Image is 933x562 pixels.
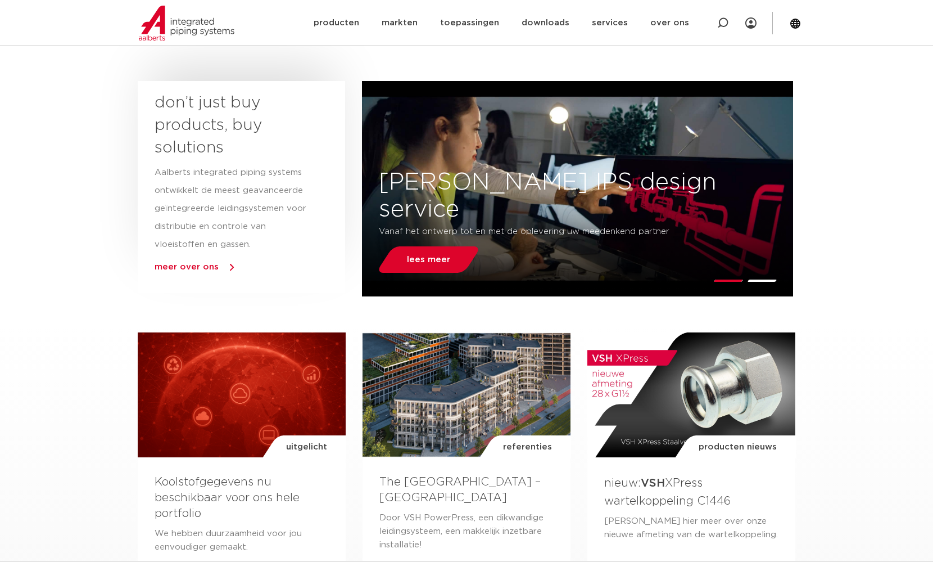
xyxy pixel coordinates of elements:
[155,92,307,159] h3: don’t just buy products, buy solutions
[714,280,744,282] li: Page dot 1
[604,478,731,506] a: nieuw:VSHXPress wartelkoppeling C1446
[604,515,778,542] p: [PERSON_NAME] hier meer over onze nieuwe afmeting van de wartelkoppeling.
[699,435,777,459] span: producten nieuws
[407,255,450,264] span: lees meer
[155,476,300,519] a: Koolstofgegevens nu beschikbaar voor ons hele portfolio
[503,435,552,459] span: referenties
[155,527,329,554] p: We hebben duurzaamheid voor jou eenvoudiger gemaakt.
[286,435,327,459] span: uitgelicht
[641,478,665,489] strong: VSH
[379,223,709,241] p: Vanaf het ontwerp tot en met de oplevering uw meedenkend partner
[379,476,541,503] a: The [GEOGRAPHIC_DATA] – [GEOGRAPHIC_DATA]
[155,263,219,271] a: meer over ons
[155,164,307,254] p: Aalberts integrated piping systems ontwikkelt de meest geavanceerde geïntegreerde leidingsystemen...
[379,511,554,552] p: Door VSH PowerPress, een dikwandige leidingsysteem, een makkelijk inzetbare installatie!
[362,169,793,223] h3: [PERSON_NAME] IPS design service
[375,246,481,273] a: lees meer
[748,280,777,282] li: Page dot 2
